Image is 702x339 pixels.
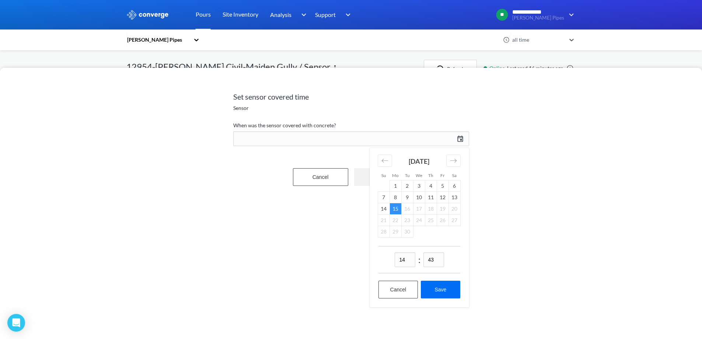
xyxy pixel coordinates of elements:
[233,92,469,101] h2: Set sensor covered time
[413,191,425,203] td: Wednesday, September 10, 2025
[7,314,25,332] div: Open Intercom Messenger
[425,214,437,226] td: Not available. Thursday, September 25, 2025
[446,155,461,167] div: Move forward to switch to the next month.
[270,10,291,19] span: Analysis
[390,191,401,203] td: Monday, September 8, 2025
[381,173,386,178] small: Su
[437,203,448,214] td: Not available. Friday, September 19, 2025
[437,191,448,203] td: Friday, September 12, 2025
[448,191,460,203] td: Saturday, September 13, 2025
[448,214,460,226] td: Not available. Saturday, September 27, 2025
[409,157,429,165] strong: [DATE]
[401,203,413,214] td: Not available. Tuesday, September 16, 2025
[448,180,460,191] td: Saturday, September 6, 2025
[378,191,390,203] td: Sunday, September 7, 2025
[370,148,469,307] div: Calendar
[425,180,437,191] td: Thursday, September 4, 2025
[390,226,401,237] td: Not available. Monday, September 29, 2025
[401,226,413,237] td: Not available. Tuesday, September 30, 2025
[315,10,336,19] span: Support
[378,203,390,214] td: Sunday, September 14, 2025
[413,203,425,214] td: Not available. Wednesday, September 17, 2025
[512,15,564,21] span: [PERSON_NAME] Pipes
[378,281,418,298] button: Cancel
[354,168,409,186] button: Start
[405,173,409,178] small: Tu
[440,173,445,178] small: Fr
[390,214,401,226] td: Not available. Monday, September 22, 2025
[401,180,413,191] td: Tuesday, September 2, 2025
[233,121,469,130] label: When was the sensor covered with concrete?
[401,214,413,226] td: Not available. Tuesday, September 23, 2025
[413,180,425,191] td: Wednesday, September 3, 2025
[413,214,425,226] td: Not available. Wednesday, September 24, 2025
[395,252,415,267] input: hh
[437,214,448,226] td: Not available. Friday, September 26, 2025
[564,10,576,19] img: downArrow.svg
[416,173,422,178] small: We
[401,191,413,203] td: Tuesday, September 9, 2025
[452,173,457,178] small: Sa
[341,10,353,19] img: downArrow.svg
[425,191,437,203] td: Thursday, September 11, 2025
[296,10,308,19] img: downArrow.svg
[425,203,437,214] td: Not available. Thursday, September 18, 2025
[423,252,444,267] input: mm
[421,281,460,298] button: Save
[126,10,169,20] img: logo_ewhite.svg
[293,168,348,186] button: Cancel
[418,253,420,267] span: :
[390,203,401,214] td: Selected. Monday, September 15, 2025
[233,104,249,112] span: Sensor
[428,173,433,178] small: Th
[378,226,390,237] td: Not available. Sunday, September 28, 2025
[448,203,460,214] td: Not available. Saturday, September 20, 2025
[437,180,448,191] td: Friday, September 5, 2025
[390,180,401,191] td: Monday, September 1, 2025
[392,173,398,178] small: Mo
[378,214,390,226] td: Not available. Sunday, September 21, 2025
[378,155,392,167] div: Move backward to switch to the previous month.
